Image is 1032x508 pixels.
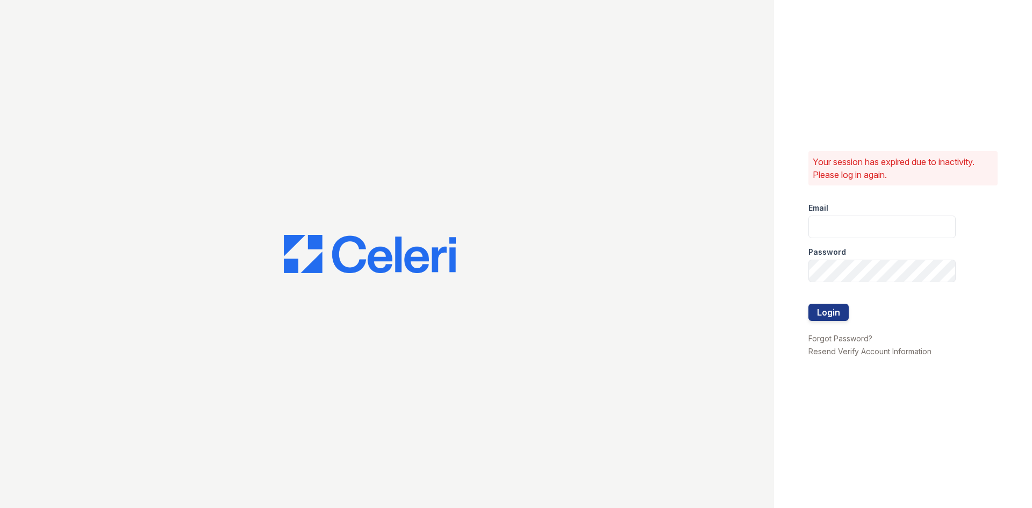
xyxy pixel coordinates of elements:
[808,334,872,343] a: Forgot Password?
[808,203,828,213] label: Email
[808,247,846,257] label: Password
[284,235,456,274] img: CE_Logo_Blue-a8612792a0a2168367f1c8372b55b34899dd931a85d93a1a3d3e32e68fde9ad4.png
[808,347,931,356] a: Resend Verify Account Information
[808,304,849,321] button: Login
[813,155,993,181] p: Your session has expired due to inactivity. Please log in again.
